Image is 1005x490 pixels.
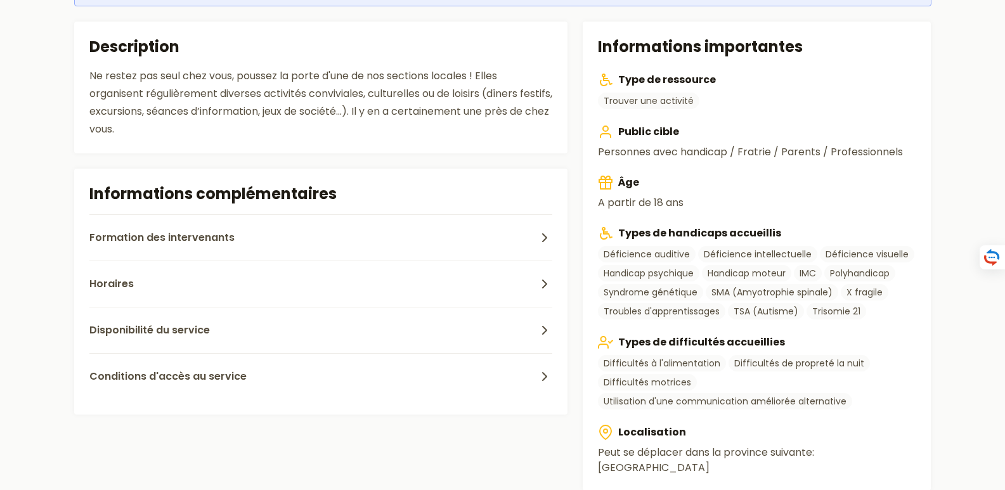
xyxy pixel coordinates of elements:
h3: Localisation [598,425,916,440]
a: Déficience intellectuelle [698,246,817,262]
span: Formation des intervenants [89,230,235,245]
a: X fragile [841,284,888,300]
a: Syndrome génétique [598,284,703,300]
h3: Âge [598,175,916,190]
span: Horaires [89,276,134,292]
span: [GEOGRAPHIC_DATA] [598,460,710,475]
button: Disponibilité du service [89,307,553,353]
button: Conditions d'accès au service [89,353,553,399]
h3: Types de difficultés accueillies [598,335,916,350]
a: Utilisation d'une communication améliorée alternative [598,393,852,409]
a: Handicap psychique [598,265,699,281]
a: SMA (Amyotrophie spinale) [706,284,838,300]
h2: Informations complémentaires [89,184,553,204]
h3: Types de handicaps accueillis [598,226,916,241]
a: Déficience auditive [598,246,696,262]
a: IMC [794,265,822,281]
span: Conditions d'accès au service [89,369,247,384]
span: Disponibilité du service [89,323,210,338]
div: Ne restez pas seul chez vous, poussez la porte d'une de nos sections locales ! Elles organisent r... [89,67,553,138]
a: Déficience visuelle [820,246,914,262]
h2: Description [89,37,553,57]
h3: Type de ressource [598,72,916,87]
button: Formation des intervenants [89,214,553,261]
a: Polyhandicap [824,265,895,281]
a: Difficultés de propreté la nuit [729,355,870,371]
p: Personnes avec handicap / Fratrie / Parents / Professionnels [598,145,916,160]
a: Troubles d'apprentissages [598,303,725,319]
p: A partir de 18 ans [598,195,916,210]
h3: Public cible [598,124,916,139]
h2: Informations importantes [598,37,916,57]
button: Horaires [89,261,553,307]
a: Trouver une activité [598,93,699,109]
a: Difficultés à l'alimentation [598,355,726,371]
a: TSA (Autisme) [728,303,804,319]
a: Handicap moteur [702,265,791,281]
a: Difficultés motrices [598,374,697,390]
p: Peut se déplacer dans la province suivante : [598,445,916,475]
a: Trisomie 21 [807,303,866,319]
